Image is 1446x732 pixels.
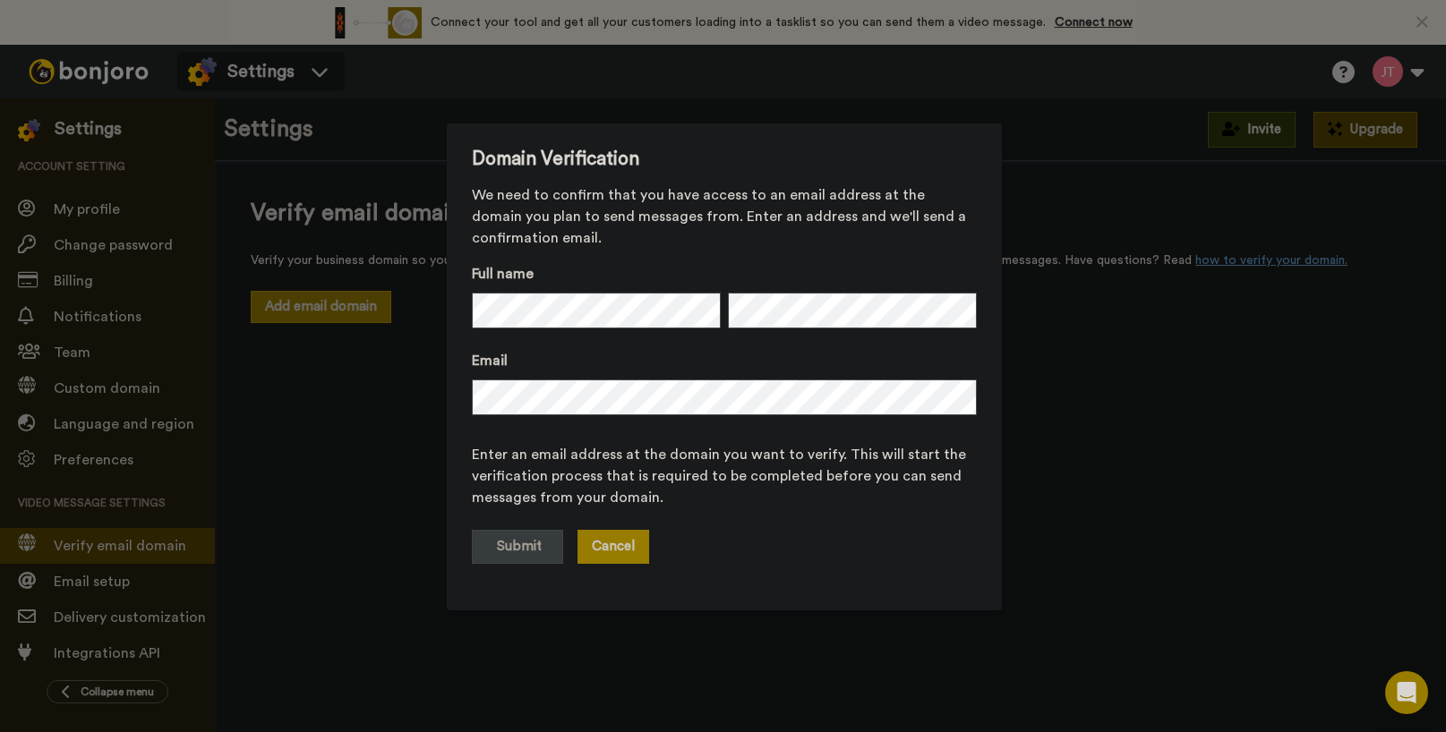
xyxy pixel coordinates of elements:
[1385,671,1428,714] div: Open Intercom Messenger
[472,263,721,285] label: Full name
[472,530,563,564] button: Submit
[472,149,977,170] span: Domain Verification
[472,184,977,249] span: We need to confirm that you have access to an email address at the domain you plan to send messag...
[472,444,977,508] span: Enter an email address at the domain you want to verify. This will start the verification process...
[578,530,649,564] button: Cancel
[472,350,977,371] label: Email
